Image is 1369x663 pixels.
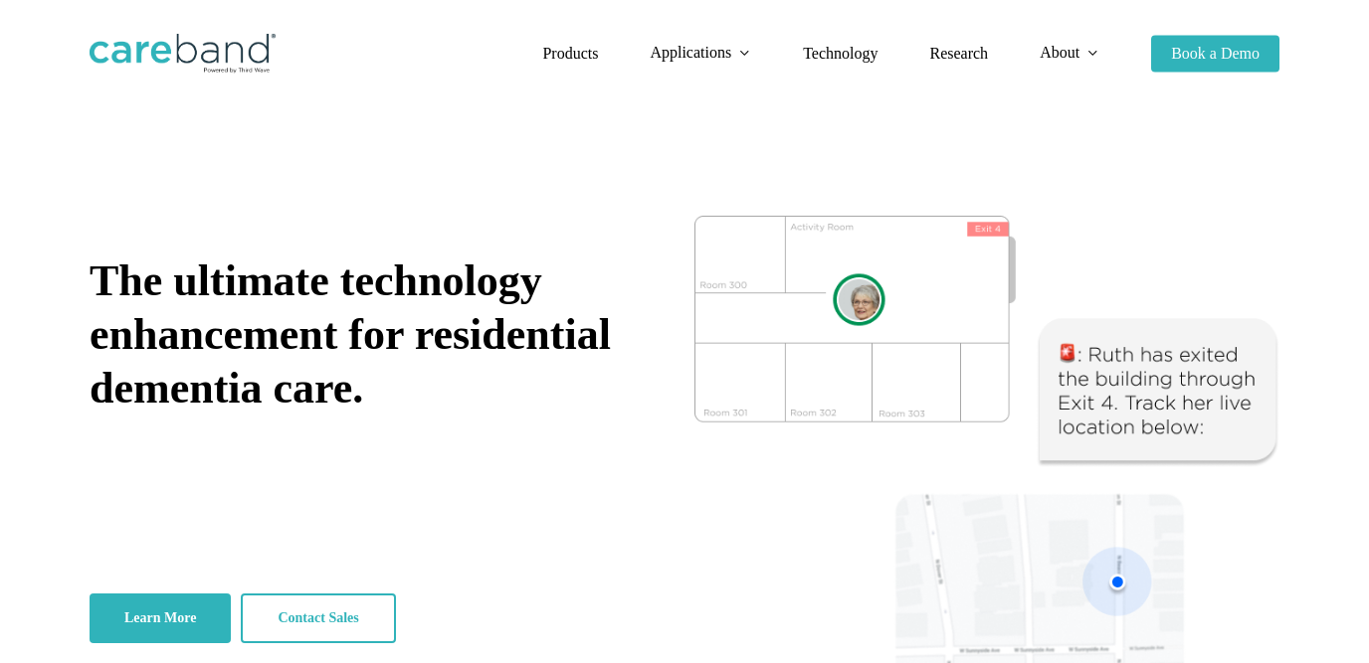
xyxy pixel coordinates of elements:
[542,46,598,62] a: Products
[929,46,988,62] a: Research
[1040,44,1079,61] span: About
[90,34,276,74] img: CareBand
[650,45,751,62] a: Applications
[1040,45,1099,62] a: About
[803,45,878,62] span: Technology
[929,45,988,62] span: Research
[1171,45,1260,62] span: Book a Demo
[241,593,395,643] a: Contact Sales
[542,45,598,62] span: Products
[90,593,231,643] a: Learn More
[90,256,611,413] span: The ultimate technology enhancement for residential dementia care.
[803,46,878,62] a: Technology
[650,44,731,61] span: Applications
[1151,46,1279,62] a: Book a Demo
[124,608,196,628] span: Learn More
[278,608,358,628] span: Contact Sales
